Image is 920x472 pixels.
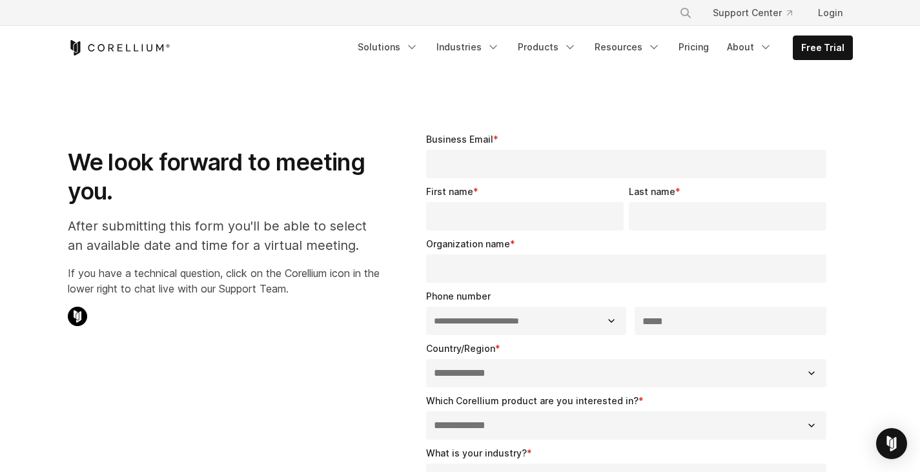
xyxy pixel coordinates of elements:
p: After submitting this form you'll be able to select an available date and time for a virtual meet... [68,216,380,255]
a: Support Center [702,1,802,25]
span: Phone number [426,291,491,302]
button: Search [674,1,697,25]
span: Organization name [426,238,510,249]
span: What is your industry? [426,447,527,458]
a: Products [510,36,584,59]
a: About [719,36,780,59]
span: Business Email [426,134,493,145]
a: Login [808,1,853,25]
a: Solutions [350,36,426,59]
h1: We look forward to meeting you. [68,148,380,206]
div: Open Intercom Messenger [876,428,907,459]
div: Navigation Menu [350,36,853,60]
a: Free Trial [793,36,852,59]
img: Corellium Chat Icon [68,307,87,326]
span: Last name [629,186,675,197]
span: First name [426,186,473,197]
div: Navigation Menu [664,1,853,25]
a: Pricing [671,36,717,59]
a: Industries [429,36,507,59]
p: If you have a technical question, click on the Corellium icon in the lower right to chat live wit... [68,265,380,296]
span: Country/Region [426,343,495,354]
a: Resources [587,36,668,59]
span: Which Corellium product are you interested in? [426,395,639,406]
a: Corellium Home [68,40,170,56]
